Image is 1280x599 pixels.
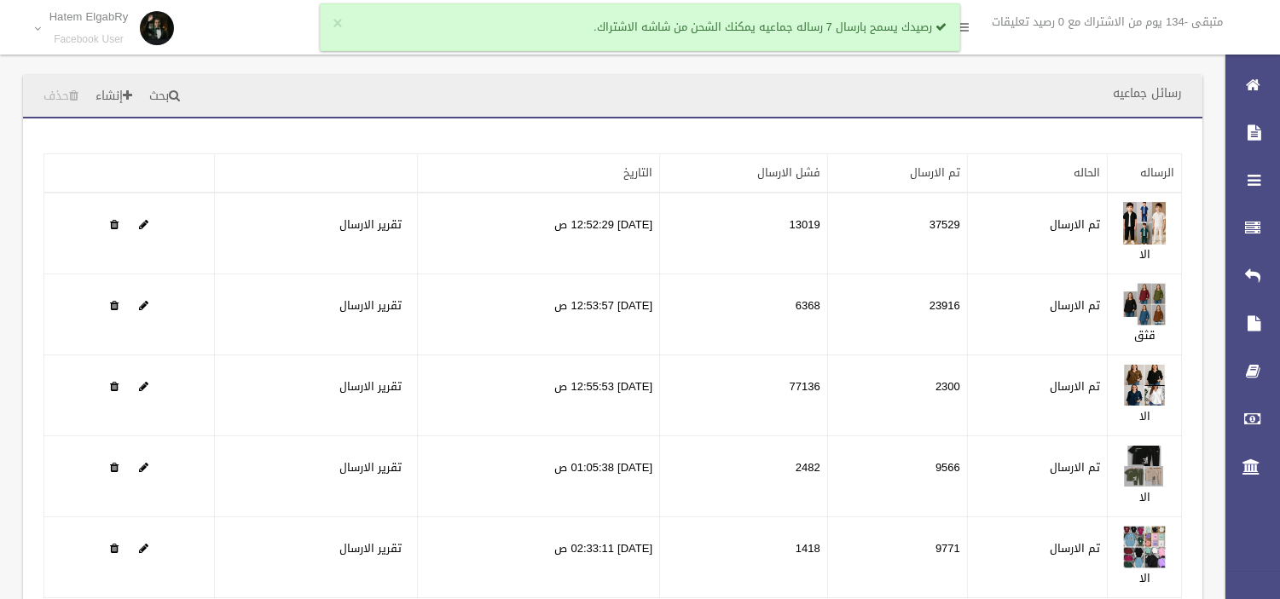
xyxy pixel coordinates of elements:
a: الا [1139,487,1150,508]
td: [DATE] 01:05:38 ص [417,436,659,517]
a: Edit [139,214,148,235]
td: 13019 [660,193,828,274]
img: 638910753509971848.jpg [1123,283,1166,325]
a: Edit [1123,538,1166,559]
td: 2482 [660,436,828,517]
th: الحاله [967,154,1107,193]
img: 638910812413601407.jpeg [1123,526,1166,568]
td: 37529 [827,193,967,274]
a: Edit [1123,376,1166,397]
td: 6368 [660,274,828,355]
a: تقرير الارسال [339,457,402,478]
td: [DATE] 12:55:53 ص [417,355,659,436]
p: Hatem ElgabRy [49,10,129,23]
img: 638910759934703804.jpg [1123,445,1166,487]
a: Edit [1123,214,1166,235]
label: تم الارسال [1050,215,1100,235]
small: Facebook User [49,33,129,46]
a: قثق [1134,325,1155,346]
td: 2300 [827,355,967,436]
a: Edit [1123,457,1166,478]
a: الا [1139,244,1150,265]
td: [DATE] 12:53:57 ص [417,274,659,355]
a: Edit [139,295,148,316]
button: × [333,15,342,32]
a: Edit [139,538,148,559]
a: تقرير الارسال [339,295,402,316]
td: 77136 [660,355,828,436]
a: تقرير الارسال [339,538,402,559]
a: تقرير الارسال [339,214,402,235]
a: بحث [142,81,187,112]
a: إنشاء [89,81,139,112]
td: 23916 [827,274,967,355]
label: تم الارسال [1050,539,1100,559]
a: تم الارسال [910,162,960,183]
a: الا [1139,406,1150,427]
div: رصيدك يسمح بارسال 7 رساله جماعيه يمكنك الشحن من شاشه الاشتراك. [320,3,960,51]
td: 9771 [827,517,967,598]
img: 638910752364816942.jpg [1123,202,1166,245]
a: تقرير الارسال [339,376,402,397]
label: تم الارسال [1050,458,1100,478]
td: 1418 [660,517,828,598]
a: Edit [139,376,148,397]
header: رسائل جماعيه [1092,77,1202,110]
td: [DATE] 12:52:29 ص [417,193,659,274]
th: الرساله [1108,154,1182,193]
td: 9566 [827,436,967,517]
label: تم الارسال [1050,296,1100,316]
label: تم الارسال [1050,377,1100,397]
a: الا [1139,567,1150,589]
img: 638910754294190600.jpg [1123,364,1166,406]
a: Edit [139,457,148,478]
a: التاريخ [623,162,652,183]
a: Edit [1123,295,1166,316]
a: فشل الارسال [757,162,820,183]
td: [DATE] 02:33:11 ص [417,517,659,598]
